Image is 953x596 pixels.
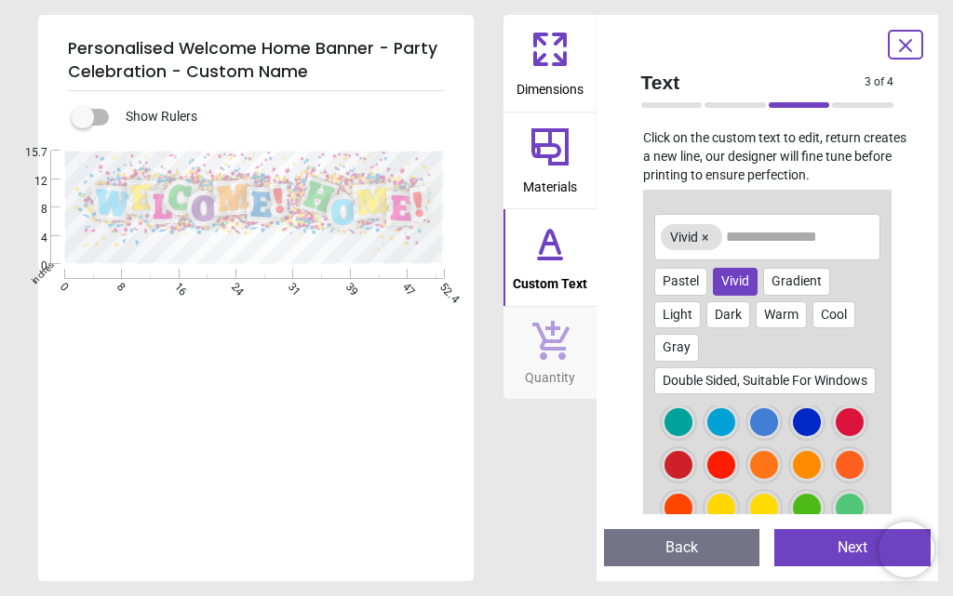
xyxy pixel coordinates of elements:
[68,30,444,91] h5: Personalised Welcome Home Banner - Party Celebration - Custom Name
[865,74,893,90] span: 3 of 4
[654,334,699,362] div: Gray
[503,113,597,209] button: Materials
[12,202,47,218] span: 8
[706,301,750,329] div: Dark
[707,494,735,522] div: Golden Yellow
[523,169,577,197] span: Materials
[654,301,701,329] div: Light
[664,408,692,436] div: turquoise
[836,494,864,522] div: Emerald
[812,301,855,329] div: Cool
[879,522,934,577] iframe: Brevo live chat
[836,451,864,479] div: Neon Orange
[664,451,692,479] div: Fire Engine Red
[513,266,587,294] span: Custom Text
[12,174,47,190] span: 12
[83,106,474,128] div: Show Rulers
[664,494,692,522] div: Sunset Orange
[750,494,778,522] div: Sunflower
[661,224,722,250] span: Vivid
[750,451,778,479] div: Pumpkin
[503,307,597,400] button: Quantity
[12,231,47,246] span: 4
[12,258,47,274] span: 0
[793,408,821,436] div: dark blue
[525,360,575,388] span: Quantity
[503,15,597,112] button: Dimensions
[763,268,830,296] div: Gradient
[12,145,47,161] span: 15.7
[793,451,821,479] div: Dark Orange
[836,408,864,436] div: Crimson Red
[750,408,778,436] div: royal blue
[707,451,735,479] div: Cherry Red
[654,268,707,296] div: Pastel
[756,301,807,329] div: Warm
[774,529,931,566] button: Next
[604,529,760,566] button: Back
[707,408,735,436] div: azure blue
[641,69,866,96] span: Text
[517,72,584,99] span: Dimensions
[626,129,909,184] p: Click on the custom text to edit, return creates a new line, our designer will fine tune before p...
[503,209,597,306] button: Custom Text
[698,230,713,245] button: ×
[654,367,876,395] div: Double Sided, Suitable For Windows
[713,268,758,296] div: Vivid
[793,494,821,522] div: Kelly Green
